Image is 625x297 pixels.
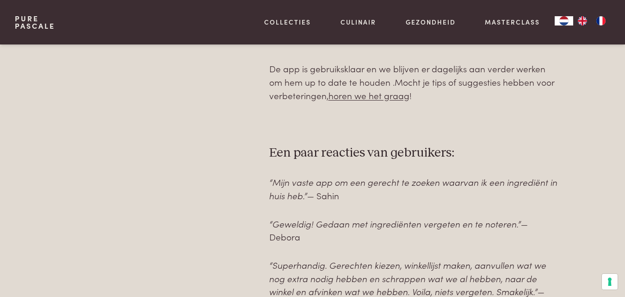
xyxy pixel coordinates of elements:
[340,17,376,27] a: Culinair
[406,17,456,27] a: Gezondheid
[269,176,557,202] em: “Mijn vaste app om een gerecht te zoeken waarvan ik een ingrediënt in huis heb.”
[592,16,610,25] a: FR
[555,16,573,25] a: NL
[269,62,560,102] p: De app is gebruiksklaar en we blijven er dagelijks aan verder werken om hem up to date te houden ...
[602,274,618,290] button: Uw voorkeuren voor toestemming voor trackingtechnologieën
[555,16,573,25] div: Language
[264,17,311,27] a: Collecties
[269,145,560,161] h3: Een paar reacties van gebruikers:
[15,15,55,30] a: PurePascale
[573,16,592,25] a: EN
[328,89,409,101] a: horen we het graag
[573,16,610,25] ul: Language list
[269,217,560,244] p: — Debora
[269,217,521,230] em: “Geweldig! Gedaan met ingrediënten vergeten en te noteren.”
[485,17,540,27] a: Masterclass
[555,16,610,25] aside: Language selected: Nederlands
[269,176,560,202] p: — Sahin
